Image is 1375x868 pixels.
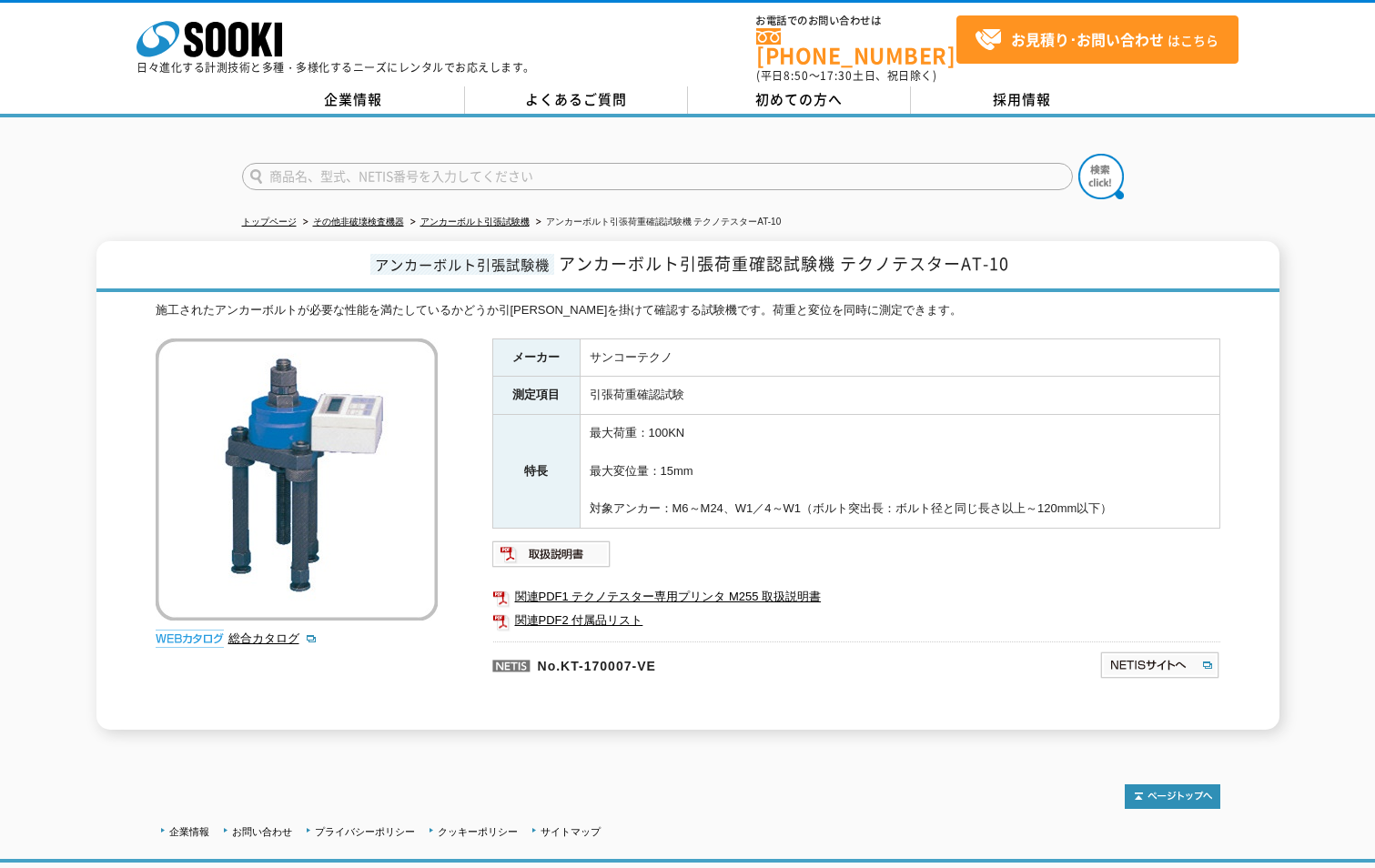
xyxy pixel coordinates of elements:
[688,86,911,114] a: 初めての方へ
[242,217,297,227] a: トップページ
[313,217,404,227] a: その他非破壊検査機器
[228,631,318,645] a: 総合カタログ
[1078,154,1124,199] img: btn_search.png
[156,630,224,648] img: webカタログ
[559,251,1009,276] span: アンカーボルト引張荷重確認試験機 テクノテスターAT-10
[420,217,530,227] a: アンカーボルト引張試験機
[1099,651,1220,680] img: NETISサイトへ
[541,826,601,837] a: サイトマップ
[492,551,612,565] a: 取扱説明書
[156,338,438,621] img: アンカーボルト引張荷重確認試験機 テクノテスターAT-10
[756,28,956,66] a: [PHONE_NUMBER]
[784,67,809,84] span: 8:50
[911,86,1134,114] a: 採用情報
[492,609,1220,632] a: 関連PDF2 付属品リスト
[242,163,1073,190] input: 商品名、型式、NETIS番号を入力してください
[492,585,1220,609] a: 関連PDF1 テクノテスター専用プリンタ M255 取扱説明書
[756,67,936,84] span: (平日 ～ 土日、祝日除く)
[755,89,843,109] span: 初めての方へ
[820,67,853,84] span: 17:30
[438,826,518,837] a: クッキーポリシー
[465,86,688,114] a: よくあるご質問
[169,826,209,837] a: 企業情報
[580,415,1219,529] td: 最大荷重：100KN 最大変位量：15mm 対象アンカー：M6～M24、W1／4～W1（ボルト突出長：ボルト径と同じ長さ以上～120mm以下）
[1011,28,1164,50] strong: お見積り･お問い合わせ
[492,338,580,377] th: メーカー
[532,213,782,232] li: アンカーボルト引張荷重確認試験機 テクノテスターAT-10
[242,86,465,114] a: 企業情報
[580,377,1219,415] td: 引張荷重確認試験
[1125,784,1220,809] img: トップページへ
[156,301,1220,320] div: 施工されたアンカーボルトが必要な性能を満たしているかどうか引[PERSON_NAME]を掛けて確認する試験機です。荷重と変位を同時に測定できます。
[492,641,924,685] p: No.KT-170007-VE
[580,338,1219,377] td: サンコーテクノ
[136,62,535,73] p: 日々進化する計測技術と多種・多様化するニーズにレンタルでお応えします。
[756,15,956,26] span: お電話でのお問い合わせは
[492,377,580,415] th: 測定項目
[370,254,554,275] span: アンカーボルト引張試験機
[232,826,292,837] a: お問い合わせ
[492,415,580,529] th: 特長
[492,540,612,569] img: 取扱説明書
[975,26,1218,54] span: はこちら
[315,826,415,837] a: プライバシーポリシー
[956,15,1239,64] a: お見積り･お問い合わせはこちら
